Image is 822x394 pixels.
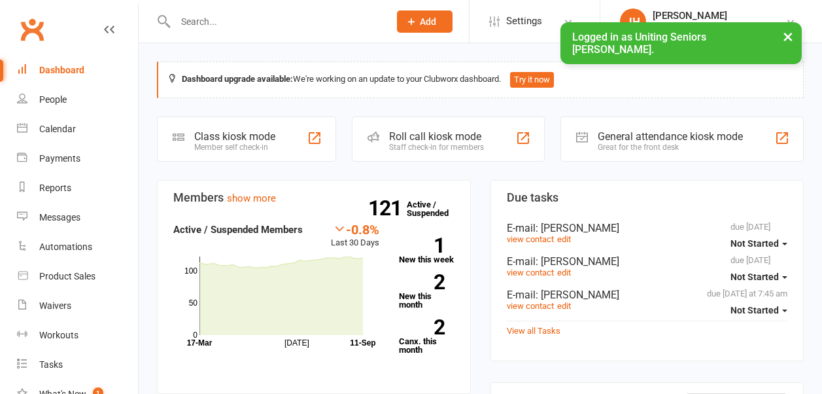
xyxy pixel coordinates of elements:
a: view contact [507,301,554,311]
div: -0.8% [331,222,379,236]
a: Workouts [17,321,138,350]
div: Calendar [39,124,76,134]
button: × [776,22,800,50]
div: Messages [39,212,80,223]
span: : [PERSON_NAME] [536,222,619,234]
button: Try it now [510,72,554,88]
div: Tasks [39,359,63,370]
div: E-mail [507,222,788,234]
div: Staff check-in for members [389,143,484,152]
a: edit [557,301,571,311]
span: Not Started [730,305,779,315]
div: Reports [39,183,71,193]
button: Not Started [730,265,787,289]
span: Logged in as Uniting Seniors [PERSON_NAME]. [572,31,706,56]
span: Not Started [730,238,779,249]
div: Waivers [39,300,71,311]
a: 121Active / Suspended [407,190,464,227]
div: Automations [39,242,92,252]
h3: Due tasks [507,191,788,204]
h3: Members [173,191,454,204]
span: : [PERSON_NAME] [536,289,619,301]
div: People [39,94,67,105]
a: view contact [507,234,554,244]
a: View all Tasks [507,326,560,336]
a: Product Sales [17,262,138,291]
div: We're working on an update to your Clubworx dashboard. [157,62,804,98]
button: Not Started [730,232,787,255]
a: edit [557,234,571,244]
a: view contact [507,268,554,278]
div: Uniting Seniors [PERSON_NAME] [653,22,785,33]
a: Payments [17,144,138,173]
span: Not Started [730,272,779,282]
a: show more [227,192,276,204]
a: Automations [17,232,138,262]
div: Product Sales [39,271,95,281]
span: Settings [506,7,542,36]
div: Member self check-in [194,143,275,152]
div: Workouts [39,330,78,340]
button: Add [397,10,453,33]
button: Not Started [730,298,787,322]
strong: 2 [399,272,445,292]
div: Dashboard [39,65,84,75]
a: Calendar [17,115,138,144]
div: E-mail [507,289,788,301]
div: [PERSON_NAME] [653,10,785,22]
a: Dashboard [17,56,138,85]
a: edit [557,268,571,278]
a: Tasks [17,350,138,380]
span: : [PERSON_NAME] [536,255,619,268]
strong: 1 [399,236,445,255]
div: Payments [39,153,80,164]
div: E-mail [507,255,788,268]
a: Messages [17,203,138,232]
div: Great for the front desk [598,143,743,152]
a: 2New this month [399,274,454,309]
a: 2Canx. this month [399,319,454,354]
span: Add [420,16,436,27]
a: Reports [17,173,138,203]
div: Last 30 Days [331,222,379,250]
div: Roll call kiosk mode [389,130,484,143]
a: People [17,85,138,115]
input: Search... [171,12,380,31]
a: Waivers [17,291,138,321]
a: Clubworx [16,13,48,46]
strong: 121 [368,198,407,218]
div: General attendance kiosk mode [598,130,743,143]
strong: Dashboard upgrade available: [182,74,293,84]
strong: Active / Suspended Members [173,224,303,236]
div: Class kiosk mode [194,130,275,143]
strong: 2 [399,317,445,337]
div: JH [620,9,646,35]
a: 1New this week [399,238,454,264]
